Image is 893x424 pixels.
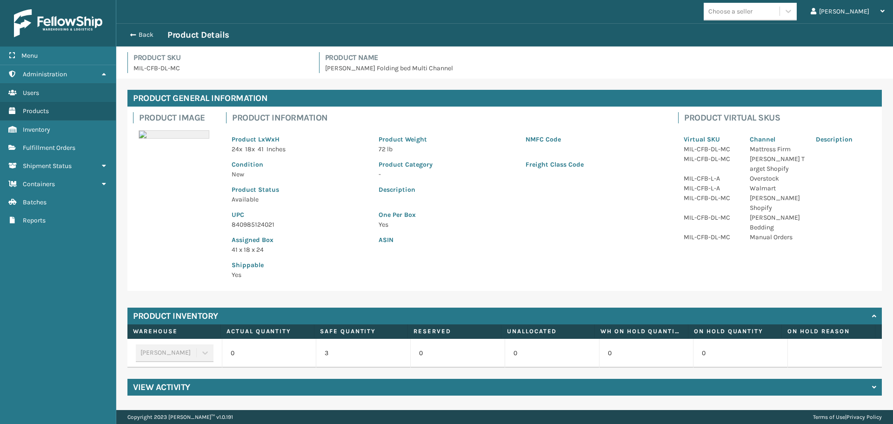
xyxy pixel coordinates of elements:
h4: Product General Information [127,90,882,107]
p: Product Weight [379,135,514,144]
p: ASIN [379,235,661,245]
p: Mattress Firm [750,144,805,154]
h3: Product Details [167,29,229,40]
p: Yes [379,220,661,229]
span: Shipment Status [23,162,72,170]
h4: Product Inventory [133,310,218,322]
p: MIL-CFB-DL-MC [133,63,308,73]
p: 840985124021 [232,220,367,229]
h4: Product Name [325,52,882,63]
label: On Hold Quantity [694,327,776,336]
p: MIL-CFB-L-A [684,183,739,193]
span: Products [23,107,49,115]
img: 51104088640_40f294f443_o-scaled-700x700.jpg [139,130,209,139]
p: Overstock [750,174,805,183]
label: On Hold Reason [787,327,869,336]
button: Back [125,31,167,39]
p: [PERSON_NAME] Folding bed Multi Channel [325,63,882,73]
p: Copyright 2023 [PERSON_NAME]™ v 1.0.191 [127,410,233,424]
h4: Product Virtual SKUs [684,112,876,123]
a: Privacy Policy [846,414,882,420]
span: 24 x [232,145,242,153]
div: | [813,410,882,424]
td: 0 [599,339,693,368]
h4: Product SKU [133,52,308,63]
p: Freight Class Code [526,160,661,169]
span: 72 lb [379,145,393,153]
p: NMFC Code [526,135,661,144]
span: 18 x [245,145,255,153]
span: Inches [267,145,286,153]
p: Description [379,185,661,195]
p: Description [816,135,871,144]
p: MIL-CFB-DL-MC [684,154,739,164]
p: One Per Box [379,210,661,220]
span: Inventory [23,126,50,134]
p: Condition [232,160,367,169]
p: 0 [419,349,496,358]
p: MIL-CFB-DL-MC [684,213,739,222]
h4: View Activity [133,382,190,393]
span: Reports [23,216,46,224]
td: 0 [505,339,599,368]
h4: Product Image [139,112,215,123]
label: Actual Quantity [227,327,308,336]
p: MIL-CFB-DL-MC [684,193,739,203]
h4: Product Information [232,112,667,123]
p: Product Category [379,160,514,169]
p: - [379,169,514,179]
p: MIL-CFB-L-A [684,174,739,183]
p: Product LxWxH [232,135,367,144]
p: Virtual SKU [684,135,739,144]
p: UPC [232,210,367,220]
p: MIL-CFB-DL-MC [684,232,739,242]
label: Reserved [413,327,495,336]
td: 3 [316,339,410,368]
div: Choose a seller [708,7,753,16]
span: 41 [258,145,264,153]
a: Terms of Use [813,414,845,420]
span: Containers [23,180,55,188]
label: Safe Quantity [320,327,402,336]
td: 0 [222,339,316,368]
span: Fulfillment Orders [23,144,75,152]
p: Walmart [750,183,805,193]
span: Administration [23,70,67,78]
label: Warehouse [133,327,215,336]
p: Product Status [232,185,367,195]
td: 0 [693,339,787,368]
label: Unallocated [507,327,589,336]
p: Yes [232,270,367,280]
span: Users [23,89,39,97]
p: [PERSON_NAME] Bedding [750,213,805,232]
p: Manual Orders [750,232,805,242]
img: logo [14,9,102,37]
p: Channel [750,135,805,144]
p: MIL-CFB-DL-MC [684,144,739,154]
p: Shippable [232,260,367,270]
p: [PERSON_NAME] Shopify [750,193,805,213]
label: WH On hold quantity [600,327,682,336]
p: [PERSON_NAME] Target Shopify [750,154,805,174]
p: Available [232,195,367,204]
span: Menu [21,52,38,60]
p: Assigned Box [232,235,367,245]
span: Batches [23,198,47,206]
p: New [232,169,367,179]
p: 41 x 18 x 24 [232,245,367,255]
